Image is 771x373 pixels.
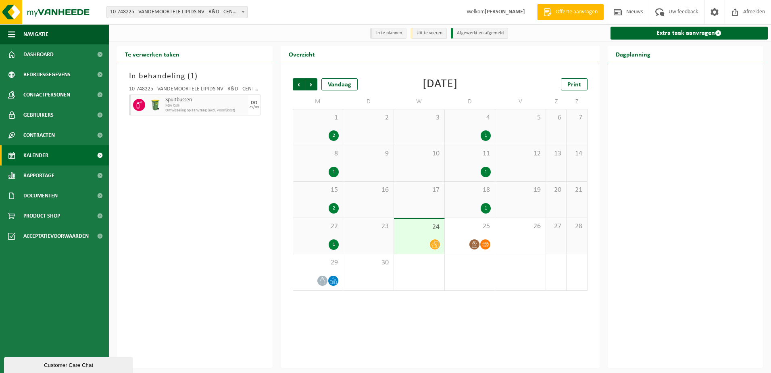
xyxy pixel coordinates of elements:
[481,203,491,214] div: 1
[347,258,390,267] span: 30
[23,166,54,186] span: Rapportage
[571,113,583,122] span: 7
[449,186,491,195] span: 18
[347,149,390,158] span: 9
[398,113,440,122] span: 3
[608,46,658,62] h2: Dagplanning
[550,113,562,122] span: 6
[611,27,768,40] a: Extra taak aanvragen
[106,6,248,18] span: 10-748225 - VANDEMOORTELE LIPIDS NV - R&D - CENTER - IZEGEM
[249,105,259,109] div: 25/09
[297,113,339,122] span: 1
[449,113,491,122] span: 4
[23,65,71,85] span: Bedrijfsgegevens
[499,113,542,122] span: 5
[117,46,188,62] h2: Te verwerken taken
[129,70,260,82] h3: In behandeling ( )
[550,222,562,231] span: 27
[297,186,339,195] span: 15
[561,78,588,90] a: Print
[546,94,567,109] td: Z
[499,222,542,231] span: 26
[297,258,339,267] span: 29
[23,226,89,246] span: Acceptatievoorwaarden
[329,130,339,141] div: 2
[165,108,246,113] span: Omwisseling op aanvraag (excl. voorrijkost)
[293,78,305,90] span: Vorige
[23,24,48,44] span: Navigatie
[305,78,317,90] span: Volgende
[495,94,546,109] td: V
[394,94,445,109] td: W
[343,94,394,109] td: D
[485,9,525,15] strong: [PERSON_NAME]
[423,78,458,90] div: [DATE]
[499,186,542,195] span: 19
[571,222,583,231] span: 28
[370,28,406,39] li: In te plannen
[23,186,58,206] span: Documenten
[499,149,542,158] span: 12
[398,186,440,195] span: 17
[4,355,135,373] iframe: chat widget
[550,186,562,195] span: 20
[567,94,587,109] td: Z
[23,206,60,226] span: Product Shop
[347,222,390,231] span: 23
[445,94,496,109] td: D
[347,186,390,195] span: 16
[449,149,491,158] span: 11
[190,72,195,80] span: 1
[571,186,583,195] span: 21
[554,8,600,16] span: Offerte aanvragen
[107,6,247,18] span: 10-748225 - VANDEMOORTELE LIPIDS NV - R&D - CENTER - IZEGEM
[23,85,70,105] span: Contactpersonen
[398,223,440,232] span: 24
[550,149,562,158] span: 13
[481,167,491,177] div: 1
[451,28,508,39] li: Afgewerkt en afgemeld
[165,103,246,108] span: KGA Colli
[297,149,339,158] span: 8
[251,101,257,105] div: DO
[23,145,48,166] span: Kalender
[567,82,581,88] span: Print
[571,149,583,158] span: 14
[347,113,390,122] span: 2
[165,97,246,103] span: Spuitbussen
[449,222,491,231] span: 25
[329,239,339,250] div: 1
[23,125,55,145] span: Contracten
[149,99,161,111] img: WB-0240-HPE-GN-50
[23,105,54,125] span: Gebruikers
[23,44,54,65] span: Dashboard
[129,86,260,94] div: 10-748225 - VANDEMOORTELE LIPIDS NV - R&D - CENTER - IZEGEM
[481,130,491,141] div: 1
[537,4,604,20] a: Offerte aanvragen
[297,222,339,231] span: 22
[329,167,339,177] div: 1
[329,203,339,214] div: 2
[321,78,358,90] div: Vandaag
[398,149,440,158] span: 10
[411,28,447,39] li: Uit te voeren
[281,46,323,62] h2: Overzicht
[293,94,344,109] td: M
